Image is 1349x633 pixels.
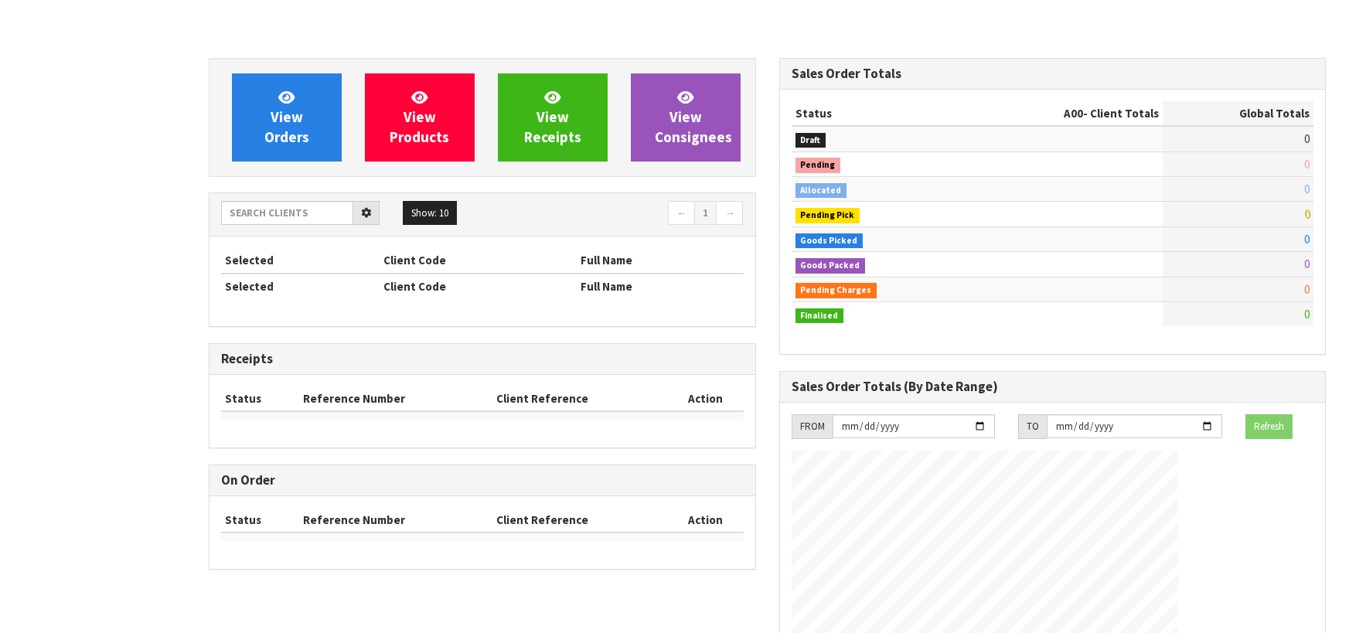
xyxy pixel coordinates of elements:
span: 0 [1304,206,1310,221]
button: Refresh [1245,414,1293,439]
h3: Sales Order Totals [792,66,1314,81]
th: Status [221,508,299,533]
nav: Page navigation [494,201,744,228]
span: Pending [795,158,841,173]
span: Finalised [795,308,844,324]
button: Show: 10 [403,201,457,226]
a: ViewConsignees [631,73,741,162]
a: 1 [694,201,717,226]
span: A00 [1064,106,1083,121]
th: Selected [221,248,380,273]
th: Client Code [380,248,577,273]
th: Client Code [380,274,577,298]
span: 0 [1304,182,1310,196]
span: Allocated [795,183,847,199]
th: Selected [221,274,380,298]
a: → [716,201,743,226]
span: Goods Picked [795,233,864,249]
th: Reference Number [299,508,492,533]
div: TO [1018,414,1047,439]
span: 0 [1304,131,1310,146]
span: 0 [1304,307,1310,322]
span: Goods Packed [795,258,866,274]
h3: Receipts [221,352,744,366]
span: Pending Pick [795,208,860,223]
input: Search clients [221,201,353,225]
th: Client Reference [492,386,669,411]
div: FROM [792,414,833,439]
span: 0 [1304,232,1310,247]
span: View Receipts [524,88,581,146]
th: Client Reference [492,508,669,533]
span: View Consignees [655,88,732,146]
span: View Orders [264,88,309,146]
th: Status [221,386,299,411]
span: 0 [1304,157,1310,172]
h3: Sales Order Totals (By Date Range) [792,379,1314,394]
h3: On Order [221,473,744,488]
th: Status [792,101,964,126]
th: Action [668,386,743,411]
span: Pending Charges [795,283,877,298]
th: Full Name [577,248,744,273]
span: 0 [1304,257,1310,271]
span: 0 [1304,282,1310,297]
th: Global Totals [1163,101,1313,126]
a: ViewReceipts [498,73,608,162]
th: Action [668,508,743,533]
th: - Client Totals [964,101,1163,126]
a: ViewProducts [365,73,475,162]
a: ViewOrders [232,73,342,162]
span: Draft [795,133,826,148]
th: Reference Number [299,386,492,411]
span: View Products [390,88,449,146]
th: Full Name [577,274,744,298]
a: ← [668,201,695,226]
